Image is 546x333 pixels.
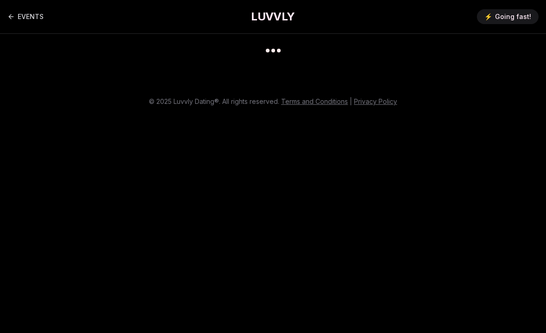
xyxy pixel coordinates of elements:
span: | [350,97,352,105]
span: Going fast! [495,12,531,21]
a: Privacy Policy [354,97,397,105]
a: LUVVLY [251,9,295,24]
a: Back to events [7,12,44,21]
a: Terms and Conditions [281,97,348,105]
span: ⚡️ [484,12,492,21]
